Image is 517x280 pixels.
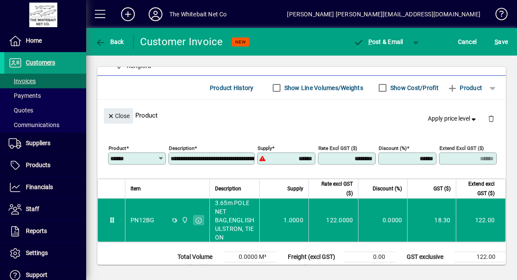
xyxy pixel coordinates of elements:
[26,162,50,168] span: Products
[169,7,227,21] div: The Whitebait Net Co
[131,184,141,193] span: Item
[140,35,223,49] div: Customer Invoice
[283,216,303,224] span: 1.0000
[26,249,48,256] span: Settings
[443,80,486,96] button: Product
[26,205,39,212] span: Staff
[109,145,126,151] mat-label: Product
[407,199,455,242] td: 18.30
[169,145,194,151] mat-label: Description
[95,38,124,45] span: Back
[258,145,272,151] mat-label: Supply
[447,81,482,95] span: Product
[456,199,505,242] td: 122.00
[26,140,50,146] span: Suppliers
[283,252,344,262] td: Freight (excl GST)
[26,271,47,278] span: Support
[402,262,454,273] td: GST
[4,30,86,52] a: Home
[107,109,130,123] span: Close
[97,100,506,131] div: Product
[456,34,479,50] button: Cancel
[26,227,47,234] span: Reports
[235,39,246,45] span: NEW
[114,6,142,22] button: Add
[142,6,169,22] button: Profile
[492,34,510,50] button: Save
[86,34,134,50] app-page-header-button: Back
[454,252,506,262] td: 122.00
[495,35,508,49] span: ave
[349,34,408,50] button: Post & Email
[225,252,277,262] td: 0.0000 M³
[358,199,407,242] td: 0.0000
[179,215,189,225] span: Rangiora
[210,81,254,95] span: Product History
[287,184,303,193] span: Supply
[173,262,225,273] td: Total Weight
[373,184,402,193] span: Discount (%)
[287,7,480,21] div: [PERSON_NAME] [PERSON_NAME][EMAIL_ADDRESS][DOMAIN_NAME]
[104,108,133,124] button: Close
[215,199,255,242] span: 3.65m POLE NET BAG,ENGLISH ULSTRON, TIE ON
[402,252,454,262] td: GST exclusive
[4,177,86,198] a: Financials
[4,199,86,220] a: Staff
[495,38,498,45] span: S
[173,252,225,262] td: Total Volume
[225,262,277,273] td: 0.0000 Kg
[9,107,33,114] span: Quotes
[283,262,344,273] td: Rounding
[4,243,86,264] a: Settings
[93,34,126,50] button: Back
[26,37,42,44] span: Home
[9,121,59,128] span: Communications
[4,74,86,88] a: Invoices
[102,112,135,119] app-page-header-button: Close
[353,38,403,45] span: ost & Email
[9,78,36,84] span: Invoices
[424,111,481,127] button: Apply price level
[318,145,357,151] mat-label: Rate excl GST ($)
[454,262,506,273] td: 18.30
[489,2,506,30] a: Knowledge Base
[4,118,86,132] a: Communications
[439,145,484,151] mat-label: Extend excl GST ($)
[368,38,372,45] span: P
[428,114,478,123] span: Apply price level
[4,155,86,176] a: Products
[481,108,501,129] button: Delete
[389,84,439,92] label: Show Cost/Profit
[461,179,495,198] span: Extend excl GST ($)
[344,262,396,273] td: 0.00
[9,92,41,99] span: Payments
[215,184,241,193] span: Description
[206,80,257,96] button: Product History
[314,216,353,224] div: 122.0000
[314,179,353,198] span: Rate excl GST ($)
[458,35,477,49] span: Cancel
[4,133,86,154] a: Suppliers
[433,184,451,193] span: GST ($)
[4,103,86,118] a: Quotes
[131,216,155,224] div: PN12BG
[4,221,86,242] a: Reports
[283,84,363,92] label: Show Line Volumes/Weights
[344,252,396,262] td: 0.00
[26,184,53,190] span: Financials
[481,115,501,122] app-page-header-button: Delete
[26,59,55,66] span: Customers
[4,88,86,103] a: Payments
[379,145,407,151] mat-label: Discount (%)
